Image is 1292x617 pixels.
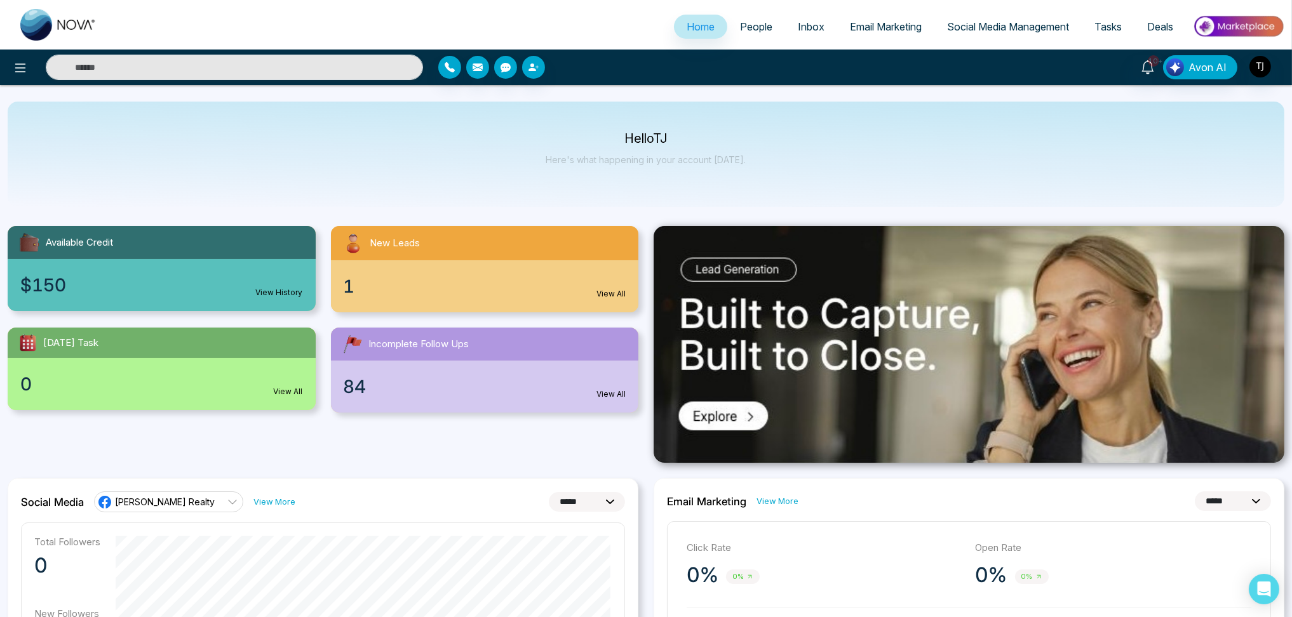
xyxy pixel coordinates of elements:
a: Inbox [785,15,837,39]
p: Hello TJ [546,133,746,144]
img: Nova CRM Logo [20,9,97,41]
span: 0 [20,371,32,397]
a: Email Marketing [837,15,934,39]
a: View More [253,496,295,508]
a: Deals [1134,15,1186,39]
p: Total Followers [34,536,100,548]
h2: Email Marketing [667,495,746,508]
span: Home [687,20,715,33]
span: Available Credit [46,236,113,250]
img: User Avatar [1249,56,1271,77]
span: 1 [344,273,355,300]
img: Lead Flow [1166,58,1184,76]
img: availableCredit.svg [18,231,41,254]
span: Avon AI [1188,60,1227,75]
a: View More [757,495,798,507]
img: followUps.svg [341,333,364,355]
span: 0% [1015,569,1049,584]
span: Social Media Management [947,20,1069,33]
span: 0% [726,569,760,584]
a: 10+ [1133,55,1163,77]
a: Home [674,15,727,39]
a: View All [274,386,303,397]
a: View All [596,288,626,300]
div: Open Intercom Messenger [1249,574,1279,604]
span: $150 [20,272,66,298]
span: Inbox [798,20,824,33]
span: 10+ [1148,55,1159,67]
span: New Leads [370,236,421,251]
img: todayTask.svg [18,333,38,353]
a: People [727,15,785,39]
a: View All [596,388,626,400]
p: 0% [687,562,718,588]
img: newLeads.svg [341,231,365,255]
span: Incomplete Follow Ups [369,337,469,352]
span: 84 [344,373,367,400]
span: [PERSON_NAME] Realty [115,496,215,508]
a: Tasks [1082,15,1134,39]
span: Tasks [1094,20,1122,33]
p: Click Rate [687,541,963,555]
p: Here's what happening in your account [DATE]. [546,154,746,165]
span: Email Marketing [850,20,922,33]
p: 0% [976,562,1007,588]
a: View History [256,287,303,298]
span: People [740,20,772,33]
h2: Social Media [21,496,84,508]
p: 0 [34,553,100,578]
span: [DATE] Task [43,336,98,350]
p: Open Rate [976,541,1252,555]
img: . [654,226,1284,463]
img: Market-place.gif [1192,12,1284,41]
a: New Leads1View All [323,226,647,312]
a: Social Media Management [934,15,1082,39]
button: Avon AI [1163,55,1237,79]
a: Incomplete Follow Ups84View All [323,328,647,413]
span: Deals [1147,20,1173,33]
